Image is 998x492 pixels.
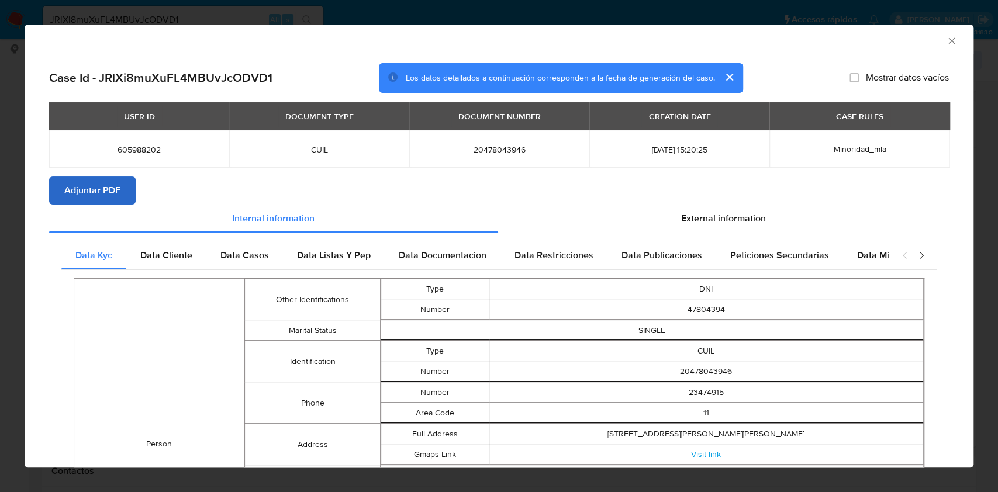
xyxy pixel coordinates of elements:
td: Marital Status [244,320,380,341]
td: Other Identifications [244,279,380,320]
td: CUIL [489,341,923,361]
span: Data Cliente [140,248,192,262]
button: Cerrar ventana [946,35,956,46]
span: Data Publicaciones [621,248,702,262]
td: Type [381,279,489,299]
td: Address [244,424,380,465]
td: DNI [489,279,923,299]
td: Number [381,382,489,403]
div: DOCUMENT NUMBER [451,106,548,126]
span: 605988202 [63,144,215,155]
h2: Case Id - JRlXi8muXuFL4MBUvJcODVD1 [49,70,272,85]
td: AR [381,465,924,486]
span: Data Documentacion [399,248,486,262]
span: Data Casos [220,248,269,262]
span: Data Kyc [75,248,112,262]
div: CASE RULES [829,106,890,126]
td: 23474915 [489,382,923,403]
td: Full Address [381,424,489,444]
div: USER ID [117,106,162,126]
span: Data Restricciones [514,248,593,262]
td: [STREET_ADDRESS][PERSON_NAME][PERSON_NAME] [489,424,923,444]
input: Mostrar datos vacíos [849,73,859,82]
td: SINGLE [381,320,924,341]
td: 47804394 [489,299,923,320]
span: Peticiones Secundarias [730,248,829,262]
div: Detailed internal info [61,241,890,269]
td: Gmaps Link [381,444,489,465]
div: CREATION DATE [641,106,717,126]
td: 20478043946 [489,361,923,382]
td: Number [381,299,489,320]
td: Nationality [244,465,380,486]
span: [DATE] 15:20:25 [603,144,755,155]
td: Identification [244,341,380,382]
span: Data Minoridad [857,248,921,262]
span: 20478043946 [423,144,575,155]
td: 11 [489,403,923,423]
span: Los datos detallados a continuación corresponden a la fecha de generación del caso. [406,72,715,84]
span: Minoridad_mla [833,143,886,155]
div: Detailed info [49,205,949,233]
div: DOCUMENT TYPE [278,106,361,126]
a: Visit link [691,448,721,460]
span: CUIL [243,144,395,155]
button: Adjuntar PDF [49,176,136,205]
button: cerrar [715,63,743,91]
td: Number [381,361,489,382]
span: Adjuntar PDF [64,178,120,203]
td: Area Code [381,403,489,423]
td: Type [381,341,489,361]
span: External information [681,212,766,225]
div: closure-recommendation-modal [25,25,973,467]
span: Data Listas Y Pep [297,248,371,262]
span: Internal information [232,212,315,225]
span: Mostrar datos vacíos [866,72,949,84]
td: Phone [244,382,380,424]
